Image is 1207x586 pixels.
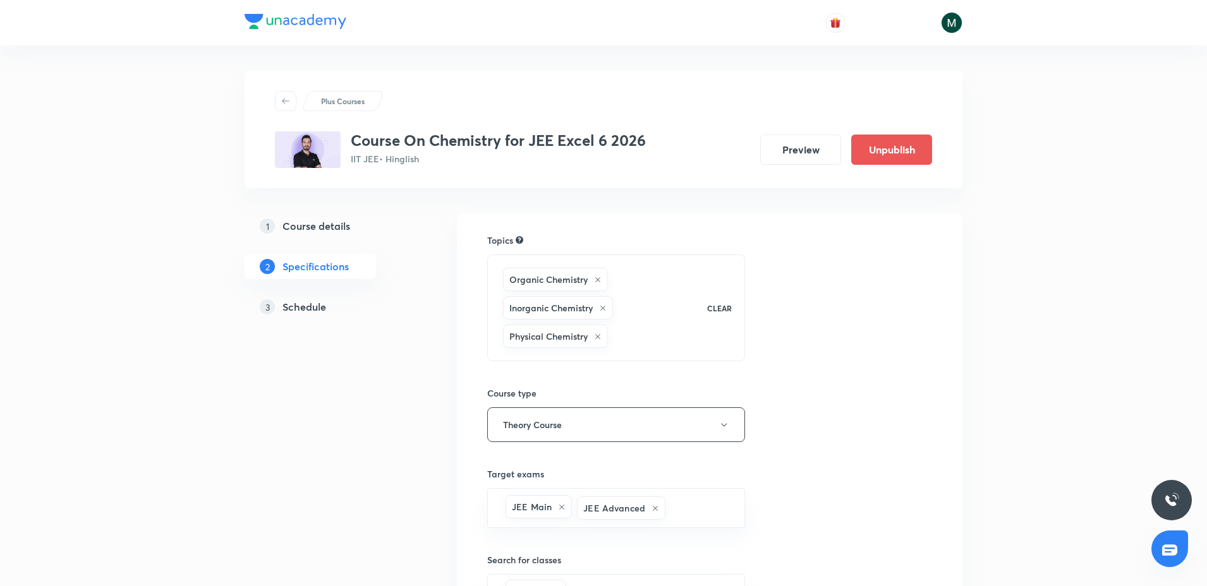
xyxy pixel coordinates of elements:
[516,234,523,246] div: Search for topics
[707,302,732,314] p: CLEAR
[487,467,745,481] h6: Target exams
[851,135,932,165] button: Unpublish
[941,12,962,33] img: Milind Shahare
[260,259,275,274] p: 2
[825,13,846,33] button: avatar
[487,407,745,442] button: Theory Course
[760,135,841,165] button: Preview
[351,131,646,150] h3: Course On Chemistry for JEE Excel 6 2026
[1164,493,1179,508] img: ttu
[487,386,745,400] h6: Course type
[509,273,588,286] h6: Organic Chemistry
[509,301,593,314] h6: Inorganic Chemistry
[487,553,745,566] h6: Search for classes
[509,330,588,343] h6: Physical Chemistry
[260,299,275,314] p: 3
[245,14,346,29] img: Company Logo
[282,259,349,274] h5: Specifications
[245,294,416,320] a: 3Schedule
[245,14,346,32] a: Company Logo
[282,218,350,234] h5: Course details
[512,500,552,513] h6: JEE Main
[583,501,645,515] h6: JEE Advanced
[351,152,646,165] p: IIT JEE • Hinglish
[830,17,841,28] img: avatar
[282,299,326,314] h5: Schedule
[737,507,740,510] button: Open
[321,95,365,107] p: Plus Courses
[260,218,275,234] p: 1
[487,234,513,247] h6: Topics
[275,131,341,168] img: B95D4C85-42B5-4529-AAD9-7F4FA1906F07_plus.png
[245,213,416,239] a: 1Course details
